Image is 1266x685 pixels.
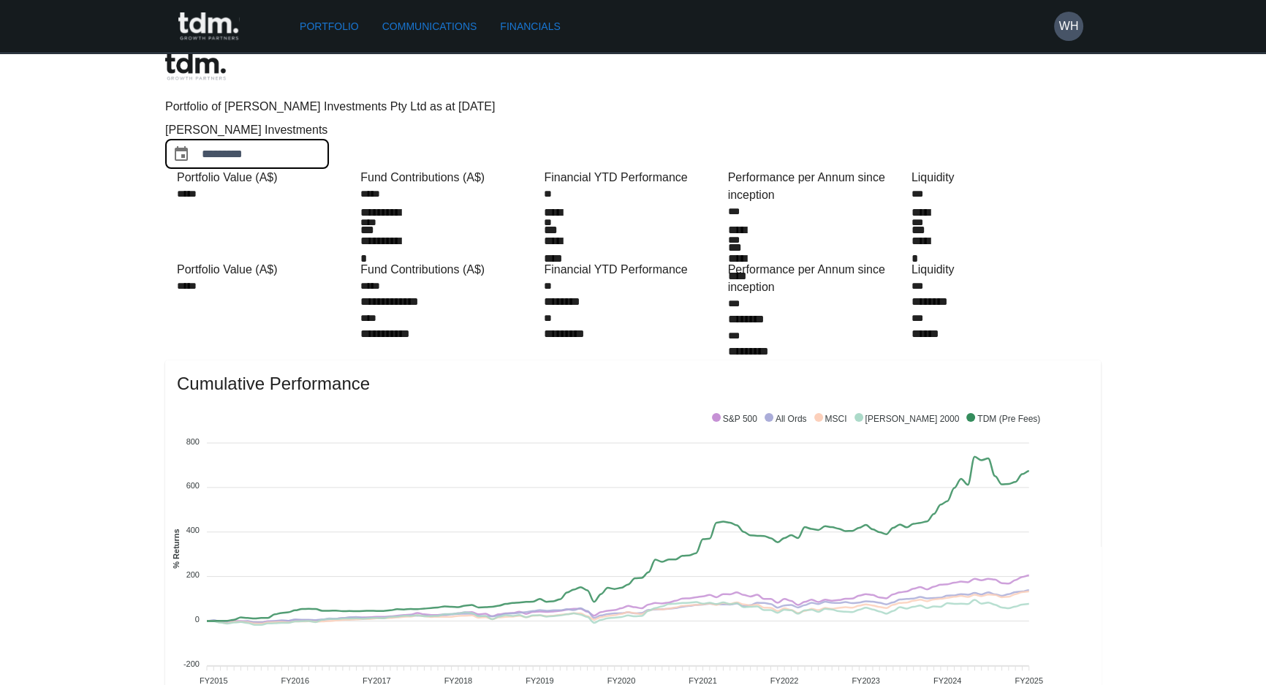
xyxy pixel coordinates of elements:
[852,676,880,685] tspan: FY2023
[177,169,355,186] div: Portfolio Value (A$)
[200,676,228,685] tspan: FY2015
[689,676,717,685] tspan: FY2021
[186,526,200,534] tspan: 400
[728,261,906,296] div: Performance per Annum since inception
[1015,676,1044,685] tspan: FY2025
[172,529,181,568] text: % Returns
[544,261,721,279] div: Financial YTD Performance
[911,261,1089,279] div: Liquidity
[526,676,554,685] tspan: FY2019
[933,676,962,685] tspan: FY2024
[728,169,906,204] div: Performance per Annum since inception
[814,414,847,424] span: MSCI
[360,261,538,279] div: Fund Contributions (A$)
[765,414,807,424] span: All Ords
[165,121,384,139] div: [PERSON_NAME] Investments
[376,13,483,40] a: Communications
[1059,18,1079,35] h6: WH
[186,481,200,490] tspan: 600
[360,169,538,186] div: Fund Contributions (A$)
[281,676,310,685] tspan: FY2016
[911,169,1089,186] div: Liquidity
[607,676,636,685] tspan: FY2020
[167,140,196,169] button: Choose date, selected date is Jul 31, 2025
[177,372,1089,396] span: Cumulative Performance
[544,169,721,186] div: Financial YTD Performance
[183,659,200,668] tspan: -200
[186,570,200,579] tspan: 200
[444,676,473,685] tspan: FY2018
[165,98,1101,116] p: Portfolio of [PERSON_NAME] Investments Pty Ltd as at [DATE]
[195,615,200,624] tspan: 0
[712,414,757,424] span: S&P 500
[770,676,799,685] tspan: FY2022
[966,414,1040,424] span: TDM (Pre Fees)
[294,13,365,40] a: Portfolio
[186,437,200,446] tspan: 800
[1054,12,1083,41] button: WH
[363,676,391,685] tspan: FY2017
[177,261,355,279] div: Portfolio Value (A$)
[494,13,566,40] a: Financials
[854,414,960,424] span: [PERSON_NAME] 2000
